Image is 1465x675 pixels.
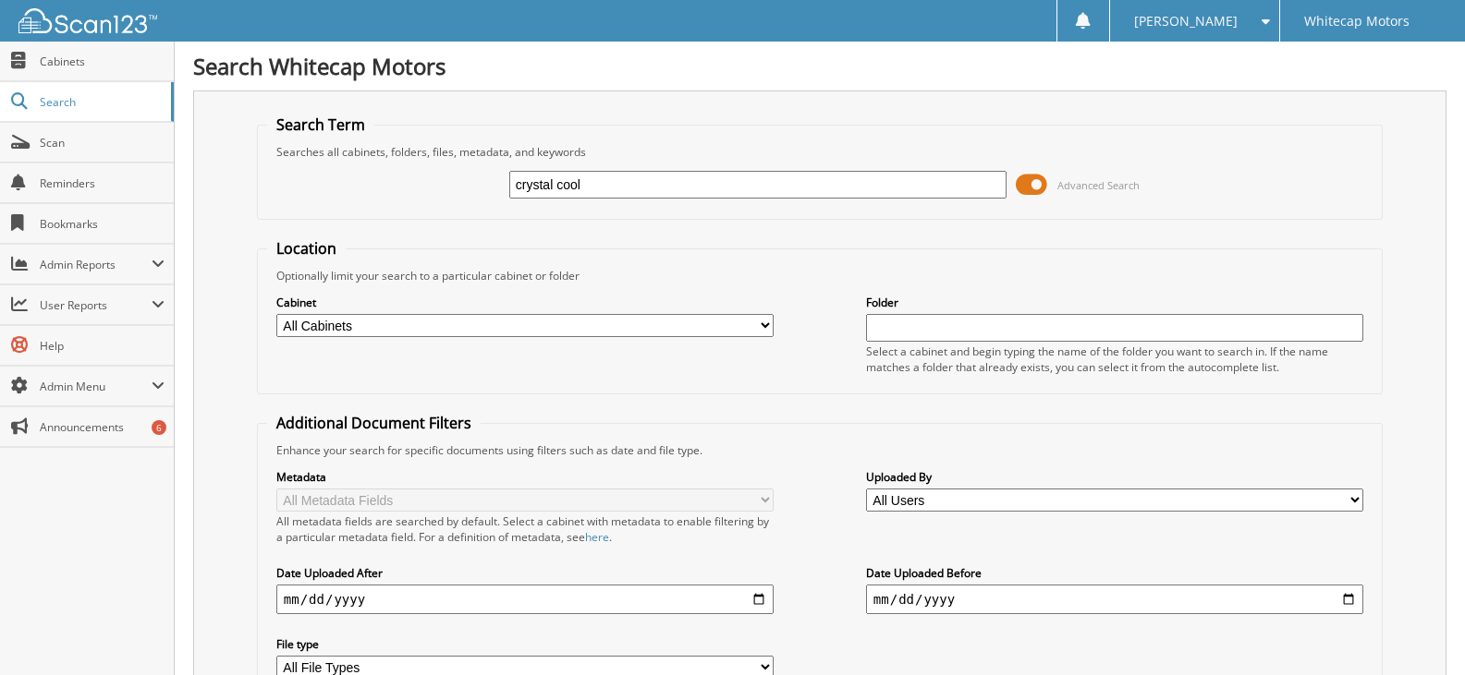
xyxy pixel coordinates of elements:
span: Reminders [40,175,165,191]
span: Advanced Search [1057,178,1140,192]
div: All metadata fields are searched by default. Select a cabinet with metadata to enable filtering b... [276,513,774,545]
div: Searches all cabinets, folders, files, metadata, and keywords [267,144,1373,160]
label: File type [276,636,774,652]
label: Cabinet [276,295,774,310]
label: Uploaded By [866,469,1363,485]
span: Admin Menu [40,379,152,394]
span: Cabinets [40,54,165,69]
label: Folder [866,295,1363,310]
label: Date Uploaded After [276,565,774,581]
span: Whitecap Motors [1304,16,1410,27]
span: Announcements [40,419,165,435]
span: Bookmarks [40,216,165,232]
input: start [276,585,774,614]
a: here [585,529,609,545]
label: Date Uploaded Before [866,565,1363,581]
span: Help [40,338,165,354]
div: Enhance your search for specific documents using filters such as date and file type. [267,442,1373,458]
span: User Reports [40,297,152,313]
div: 6 [152,420,166,435]
input: end [866,585,1363,614]
legend: Location [267,238,346,259]
h1: Search Whitecap Motors [193,51,1447,81]
span: Scan [40,135,165,151]
label: Metadata [276,469,774,485]
div: Optionally limit your search to a particular cabinet or folder [267,268,1373,283]
legend: Search Term [267,115,374,135]
span: Search [40,94,162,110]
span: [PERSON_NAME] [1134,16,1238,27]
span: Admin Reports [40,257,152,272]
img: scan123-logo-white.svg [18,8,157,33]
legend: Additional Document Filters [267,413,481,433]
div: Select a cabinet and begin typing the name of the folder you want to search in. If the name match... [866,344,1363,375]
